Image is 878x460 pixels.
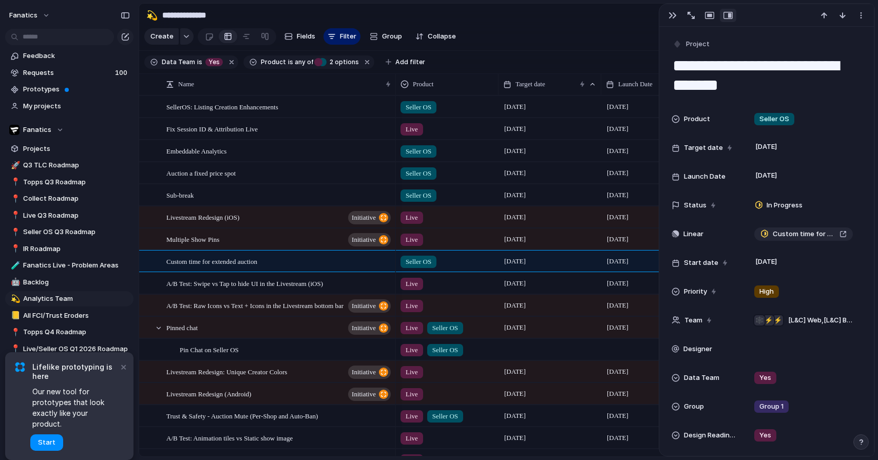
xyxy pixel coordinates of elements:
span: [DATE] [604,123,631,135]
span: Priority [684,286,707,297]
a: 🤖Backlog [5,275,133,290]
span: [DATE] [502,167,528,179]
span: [DATE] [604,388,631,400]
span: [DATE] [502,123,528,135]
div: 🤖 [11,276,18,288]
span: Feedback [23,51,130,61]
span: [DATE] [604,189,631,201]
span: [DATE] [502,255,528,267]
span: [DATE] [753,169,780,182]
button: Dismiss [117,360,129,373]
button: 📍 [9,194,20,204]
span: [DATE] [604,432,631,444]
span: Start date [684,258,718,268]
button: Add filter [379,55,431,69]
button: Fields [280,28,319,45]
span: [DATE] [604,410,631,422]
span: Livestream Redesign (Android) [166,388,251,399]
div: 🕸 [754,315,765,325]
button: fanatics [5,7,55,24]
span: Status [684,200,707,210]
span: Product [684,114,710,124]
button: initiative [348,321,391,335]
button: Project [671,37,713,52]
button: 🧪 [9,260,20,271]
span: Q3 TLC Roadmap [23,160,130,170]
span: Project [686,39,710,49]
a: 📍Collect Roadmap [5,191,133,206]
span: 100 [115,68,129,78]
span: Team [684,315,702,325]
span: [DATE] [604,255,631,267]
span: Requests [23,68,112,78]
a: 🧪Fanatics Live - Problem Areas [5,258,133,273]
span: Pin Chat on Seller OS [180,343,239,355]
span: [DATE] [502,233,528,245]
span: options [327,57,359,67]
span: Target date [516,79,545,89]
span: fanatics [9,10,37,21]
span: Data Team [162,57,195,67]
span: Designer [683,344,712,354]
span: Start [38,437,55,448]
span: Seller OS [406,190,431,201]
a: Custom time for extended auction [754,227,853,241]
div: 📍 [11,327,18,338]
div: 💫Analytics Team [5,291,133,306]
span: Group [382,31,402,42]
span: [DATE] [604,321,631,334]
span: Linear [683,229,703,239]
span: [DATE] [604,145,631,157]
span: Seller OS [406,168,431,179]
button: Create [144,28,179,45]
span: Projects [23,144,130,154]
div: ⚡ [764,315,774,325]
a: 🚀Q3 TLC Roadmap [5,158,133,173]
button: 📍 [9,177,20,187]
span: Collapse [428,31,456,42]
span: Live [406,124,418,135]
span: A/B Test: Animation tiles vs Static show image [166,432,293,444]
a: 📍Topps Q3 Roadmap [5,175,133,190]
span: [DATE] [502,388,528,400]
span: All FCI/Trust Eroders [23,311,130,321]
span: [L&C] Web , [L&C] Backend , Design Team [788,315,853,325]
div: 📍 [11,343,18,355]
span: [DATE] [502,145,528,157]
button: Fanatics [5,122,133,138]
div: 💫 [11,293,18,305]
span: Topps Q4 Roadmap [23,327,130,337]
span: Seller OS [406,146,431,157]
a: 📍Seller OS Q3 Roadmap [5,224,133,240]
button: 💫 [9,294,20,304]
button: isany of [286,56,315,68]
div: 📍Topps Q4 Roadmap [5,324,133,340]
span: initiative [352,387,376,401]
div: 📍 [11,226,18,238]
button: Group [365,28,407,45]
span: Live [406,213,418,223]
span: Live [406,389,418,399]
div: 📍Live Q3 Roadmap [5,208,133,223]
span: [DATE] [604,101,631,113]
button: 🚀 [9,160,20,170]
span: Live [406,411,418,421]
span: A/B Test: Swipe vs Tap to hide UI in the Livestream (iOS) [166,277,323,289]
span: Live [406,279,418,289]
button: 📍 [9,344,20,354]
button: 📍 [9,244,20,254]
span: [DATE] [753,141,780,153]
span: is [288,57,293,67]
a: Projects [5,141,133,157]
span: Custom time for extended auction [773,229,835,239]
span: Backlog [23,277,130,287]
span: Our new tool for prototypes that look exactly like your product. [32,386,118,429]
span: Live [406,301,418,311]
a: 📍IR Roadmap [5,241,133,257]
button: Filter [323,28,360,45]
span: [DATE] [502,366,528,378]
span: [DATE] [502,189,528,201]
